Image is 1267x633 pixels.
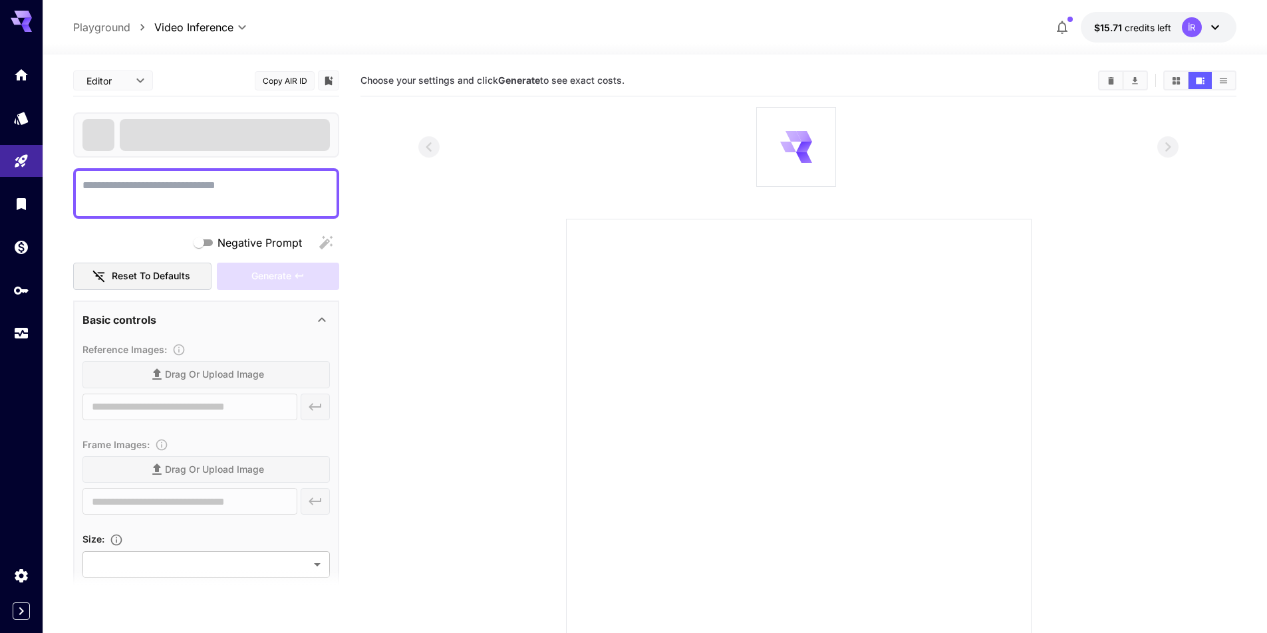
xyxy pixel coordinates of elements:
[1094,22,1125,33] span: $15.71
[255,71,315,90] button: Copy AIR ID
[1125,22,1171,33] span: credits left
[13,567,29,584] div: Settings
[13,325,29,342] div: Usage
[82,312,156,328] p: Basic controls
[1094,21,1171,35] div: $15.71468
[1099,72,1123,89] button: Clear videos
[217,263,339,290] div: Please fill the prompt
[82,304,330,336] div: Basic controls
[13,602,30,620] button: Expand sidebar
[217,235,302,251] span: Negative Prompt
[1189,72,1212,89] button: Show videos in video view
[1165,72,1188,89] button: Show videos in grid view
[82,533,104,545] span: Size :
[73,19,154,35] nav: breadcrumb
[13,153,29,170] div: Playground
[73,263,211,290] button: Reset to defaults
[360,74,625,86] span: Choose your settings and click to see exact costs.
[13,282,29,299] div: API Keys
[1163,70,1236,90] div: Show videos in grid viewShow videos in video viewShow videos in list view
[154,19,233,35] span: Video Inference
[13,195,29,212] div: Library
[1182,17,1202,37] div: İR
[86,74,128,88] span: Editor
[73,19,130,35] a: Playground
[498,74,540,86] b: Generate
[323,72,335,88] button: Add to library
[13,110,29,126] div: Models
[1123,72,1147,89] button: Download All
[1081,12,1236,43] button: $15.71468İR
[104,533,128,547] button: Adjust the dimensions of the generated image by specifying its width and height in pixels, or sel...
[1212,72,1235,89] button: Show videos in list view
[13,66,29,83] div: Home
[13,239,29,255] div: Wallet
[1098,70,1148,90] div: Clear videosDownload All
